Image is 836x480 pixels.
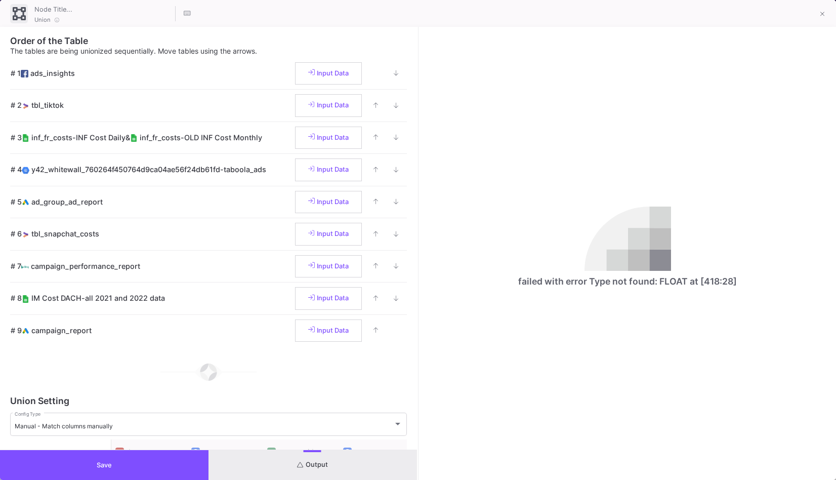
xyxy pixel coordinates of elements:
span: inf_fr_costs-OLD INF Cost Monthly [140,133,262,142]
img: no-data.svg [584,207,671,271]
div: Union Setting [10,397,407,405]
div: Order of the Table [10,37,407,45]
span: Input Data [308,262,349,270]
button: Input Data [295,62,362,85]
span: # 7 [11,262,140,270]
span: Input Data [308,294,349,302]
datos-editable: date [126,448,141,456]
button: Input Data [295,127,362,149]
span: # 6 [11,229,99,238]
button: Input Data [295,191,362,214]
datos-editable: account_name [354,448,402,456]
span: Save [97,461,112,469]
span: Input Data [308,134,349,141]
span: # 8 [11,294,165,302]
span: Input Data [308,69,349,77]
span: # 9 [11,326,92,335]
button: Input Data [295,255,362,278]
span: ad_group_ad_report [31,197,103,206]
button: Input Data [295,158,362,181]
span: Union [34,16,51,24]
span: Manual - Match columns manually [15,422,113,430]
span: campaign_report [31,326,92,335]
span: # 1 [11,69,75,77]
input: Node Title... [32,2,174,15]
img: union-ui.svg [13,7,26,20]
span: Input Data [308,166,349,173]
span: tbl_snapchat_costs [31,229,99,238]
button: Input Data [295,223,362,246]
span: campaign_performance_report [31,262,140,270]
span: tbl_tiktok [31,101,64,109]
span: & [22,133,262,142]
span: inf_fr_costs-INF Cost Daily [31,133,126,142]
datos-editable: account_id [278,448,314,456]
span: # 2 [11,101,64,109]
span: Output [297,461,328,468]
datos-editable: account_currency [202,448,261,456]
span: Input Data [308,230,349,237]
span: Input Data [308,198,349,206]
button: Input Data [295,94,362,117]
button: Input Data [295,287,362,310]
button: Input Data [295,319,362,342]
span: Input Data [308,101,349,109]
button: Output [208,450,417,480]
div: failed with error Type not found: FLOAT at [418:28] [518,275,737,288]
span: Input Data [308,327,349,334]
span: IM Cost DACH-all 2021 and 2022 data [31,294,165,302]
span: # 3 [11,133,262,142]
span: # 4 [11,165,266,174]
span: y42_whitewall_760264f450764d9ca04ae56f24db61fd-taboola_ads [31,165,266,174]
span: ads_insights [30,69,75,77]
button: Hotkeys List [177,4,197,24]
p: The tables are being unionized sequentially. Move tables using the arrows. [10,47,407,55]
span: # 5 [11,197,103,206]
